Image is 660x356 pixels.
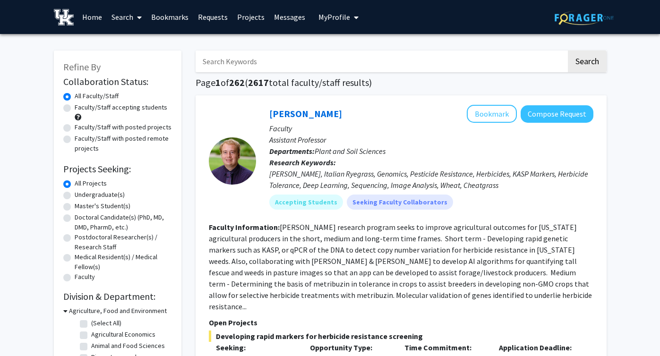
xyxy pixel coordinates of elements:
label: Faculty/Staff with posted remote projects [75,134,172,153]
a: Projects [232,0,269,34]
button: Search [568,51,607,72]
label: Faculty/Staff accepting students [75,102,167,112]
a: Search [107,0,146,34]
h3: Agriculture, Food and Environment [69,306,167,316]
p: Time Commitment: [404,342,485,353]
a: [PERSON_NAME] [269,108,342,119]
p: Faculty [269,123,593,134]
label: Master's Student(s) [75,201,130,211]
a: Requests [193,0,232,34]
b: Research Keywords: [269,158,336,167]
button: Compose Request to Samuel Revolinski [521,105,593,123]
p: Assistant Professor [269,134,593,145]
label: (Select All) [91,318,121,328]
label: All Faculty/Staff [75,91,119,101]
p: Application Deadline: [499,342,579,353]
label: Faculty/Staff with posted projects [75,122,171,132]
label: Undergraduate(s) [75,190,125,200]
b: Faculty Information: [209,222,280,232]
p: Opportunity Type: [310,342,390,353]
fg-read-more: [PERSON_NAME] research program seeks to improve agricultural outcomes for [US_STATE] agricultural... [209,222,592,311]
a: Messages [269,0,310,34]
span: My Profile [318,12,350,22]
span: 1 [215,76,221,88]
h1: Page of ( total faculty/staff results) [196,77,607,88]
label: All Projects [75,178,107,188]
label: Animal and Food Sciences [91,341,165,351]
label: Agricultural Economics [91,330,155,339]
p: Seeking: [216,342,296,353]
h2: Collaboration Status: [63,76,172,87]
mat-chip: Seeking Faculty Collaborators [347,195,453,210]
label: Postdoctoral Researcher(s) / Research Staff [75,232,172,252]
div: [PERSON_NAME], Italian Ryegrass, Genomics, Pesticide Resistance, Herbicides, KASP Markers, Herbic... [269,168,593,191]
img: University of Kentucky Logo [54,9,74,25]
h2: Division & Department: [63,291,172,302]
label: Medical Resident(s) / Medical Fellow(s) [75,252,172,272]
span: 2617 [248,76,269,88]
span: Refine By [63,61,101,73]
label: Doctoral Candidate(s) (PhD, MD, DMD, PharmD, etc.) [75,212,172,232]
mat-chip: Accepting Students [269,195,343,210]
a: Bookmarks [146,0,193,34]
button: Add Samuel Revolinski to Bookmarks [467,105,517,123]
input: Search Keywords [196,51,566,72]
span: Developing rapid markers for herbicide resistance screening [209,331,593,342]
img: ForagerOne Logo [555,10,614,25]
span: 262 [229,76,245,88]
label: Faculty [75,272,95,282]
p: Open Projects [209,317,593,328]
h2: Projects Seeking: [63,163,172,175]
a: Home [77,0,107,34]
span: Plant and Soil Sciences [315,146,386,156]
iframe: Chat [7,314,40,349]
b: Departments: [269,146,315,156]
